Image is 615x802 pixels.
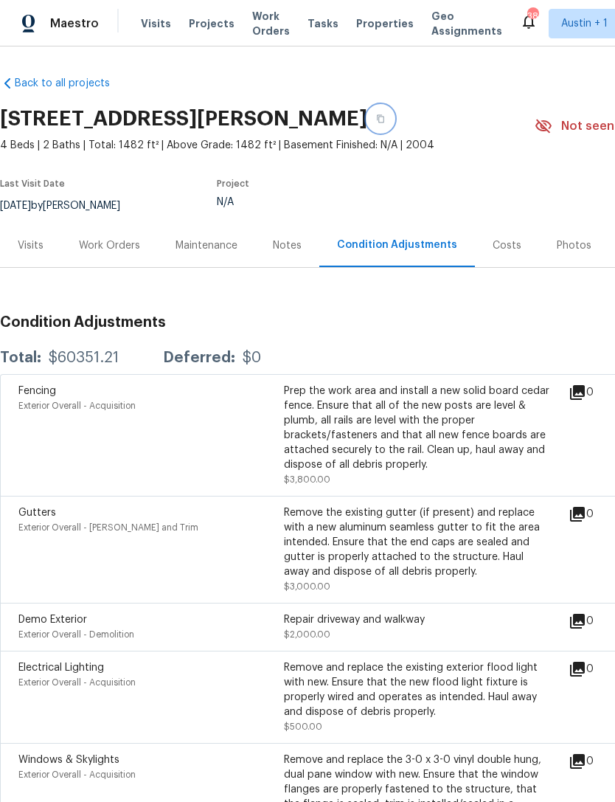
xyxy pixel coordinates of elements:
div: Condition Adjustments [337,238,457,252]
span: Gutters [18,508,56,518]
div: Maintenance [176,238,237,253]
div: 38 [527,9,538,24]
span: $2,000.00 [284,630,330,639]
span: Geo Assignments [431,9,502,38]
span: Exterior Overall - Acquisition [18,401,136,410]
span: Exterior Overall - Acquisition [18,770,136,779]
span: Project [217,179,249,188]
span: Windows & Skylights [18,755,119,765]
span: Exterior Overall - [PERSON_NAME] and Trim [18,523,198,532]
div: Remove and replace the existing exterior flood light with new. Ensure that the new flood light fi... [284,660,549,719]
span: Work Orders [252,9,290,38]
div: Work Orders [79,238,140,253]
div: Photos [557,238,591,253]
div: Visits [18,238,44,253]
button: Copy Address [367,106,394,132]
span: Electrical Lighting [18,663,104,673]
span: Demo Exterior [18,615,87,625]
span: Properties [356,16,414,31]
span: Exterior Overall - Demolition [18,630,134,639]
div: Costs [493,238,521,253]
span: Fencing [18,386,56,396]
div: $60351.21 [49,350,119,365]
div: Prep the work area and install a new solid board cedar fence. Ensure that all of the new posts ar... [284,384,549,472]
div: $0 [243,350,261,365]
span: Maestro [50,16,99,31]
div: Remove the existing gutter (if present) and replace with a new aluminum seamless gutter to fit th... [284,505,549,579]
div: Repair driveway and walkway [284,612,549,627]
div: Deferred: [163,350,235,365]
span: Visits [141,16,171,31]
span: Projects [189,16,234,31]
div: Notes [273,238,302,253]
div: N/A [217,197,500,207]
span: Tasks [307,18,338,29]
span: Austin + 1 [561,16,608,31]
span: Exterior Overall - Acquisition [18,678,136,687]
span: $500.00 [284,722,322,731]
span: $3,000.00 [284,582,330,591]
span: $3,800.00 [284,475,330,484]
